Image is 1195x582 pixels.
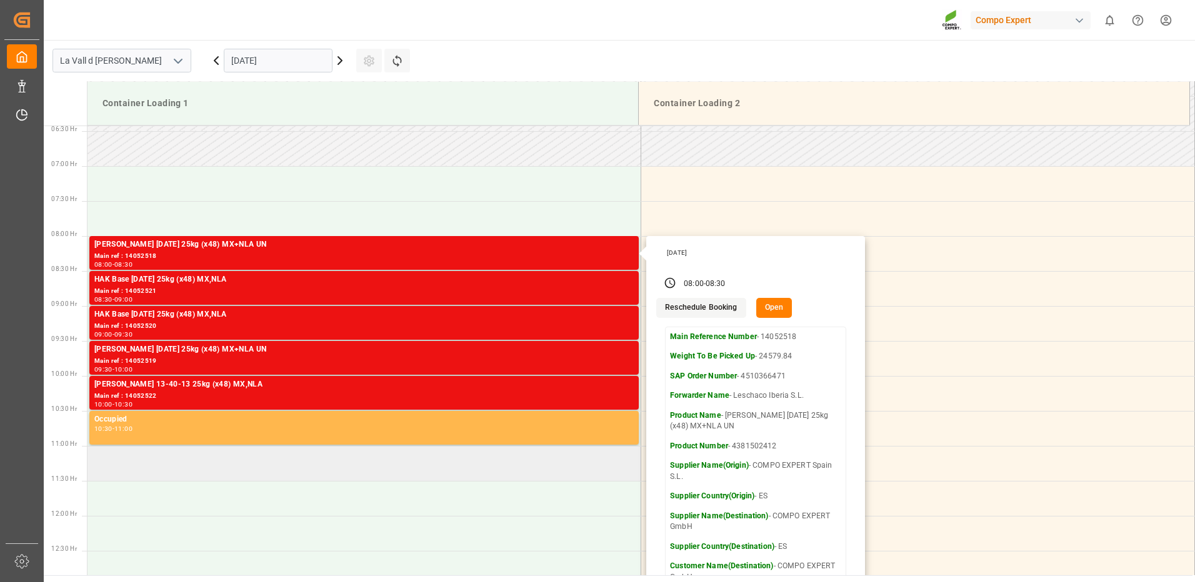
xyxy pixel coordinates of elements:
div: Main ref : 14052519 [94,356,634,367]
div: - [112,332,114,337]
button: show 0 new notifications [1096,6,1124,34]
div: 08:00 [94,262,112,267]
div: [PERSON_NAME] 13-40-13 25kg (x48) MX,NLA [94,378,634,391]
p: - ES [670,541,841,553]
div: 11:00 [114,426,132,432]
div: 10:30 [94,426,112,432]
div: [PERSON_NAME] [DATE] 25kg (x48) MX+NLA UN [94,239,634,251]
div: Main ref : 14052520 [94,321,634,332]
button: open menu [168,51,187,71]
span: 11:30 Hr [51,475,77,482]
div: 09:00 [114,297,132,302]
div: Occupied [94,413,634,426]
span: 07:00 Hr [51,160,77,167]
div: Main ref : 14052521 [94,286,634,297]
div: - [112,402,114,407]
div: 08:30 [114,262,132,267]
span: 11:00 Hr [51,440,77,447]
strong: Forwarder Name [670,391,729,400]
span: 09:00 Hr [51,300,77,307]
div: 09:30 [94,367,112,372]
div: 08:30 [706,279,726,290]
span: 09:30 Hr [51,335,77,342]
strong: Supplier Country(Destination) [670,542,774,551]
div: - [112,367,114,372]
input: Type to search/select [52,49,191,72]
div: Compo Expert [971,11,1091,29]
div: - [112,426,114,432]
p: - 4381502412 [670,441,841,452]
span: 08:30 Hr [51,265,77,272]
p: - ES [670,491,841,502]
div: 09:30 [114,332,132,337]
strong: Main Reference Number [670,332,757,341]
div: 08:00 [684,279,704,290]
div: - [112,297,114,302]
p: - 4510366471 [670,371,841,382]
button: Compo Expert [971,8,1096,32]
div: 09:00 [94,332,112,337]
strong: Product Name [670,411,721,420]
strong: Weight To Be Picked Up [670,352,755,360]
div: [DATE] [662,249,851,257]
p: - 14052518 [670,332,841,343]
button: Help Center [1124,6,1152,34]
div: 08:30 [94,297,112,302]
span: 12:00 Hr [51,510,77,517]
div: 10:30 [114,402,132,407]
p: - [PERSON_NAME] [DATE] 25kg (x48) MX+NLA UN [670,410,841,432]
div: 10:00 [114,367,132,372]
span: 08:00 Hr [51,230,77,237]
span: 10:30 Hr [51,405,77,412]
p: - 24579.84 [670,351,841,362]
p: - COMPO EXPERT Spain S.L. [670,460,841,482]
div: Main ref : 14052522 [94,391,634,402]
div: Container Loading 1 [97,92,628,115]
strong: Customer Name(Destination) [670,561,773,570]
strong: SAP Order Number [670,372,737,380]
div: - [704,279,706,290]
img: Screenshot%202023-09-29%20at%2010.02.21.png_1712312052.png [942,9,962,31]
strong: Product Number [670,441,728,450]
span: 10:00 Hr [51,370,77,377]
button: Open [756,298,792,318]
p: - COMPO EXPERT GmbH [670,511,841,533]
span: 07:30 Hr [51,195,77,202]
p: - Leschaco Iberia S.L. [670,390,841,402]
span: 06:30 Hr [51,126,77,132]
div: Main ref : 14052518 [94,251,634,262]
strong: Supplier Name(Destination) [670,511,768,520]
strong: Supplier Name(Origin) [670,461,749,470]
button: Reschedule Booking [656,298,746,318]
input: DD.MM.YYYY [224,49,332,72]
div: 10:00 [94,402,112,407]
strong: Supplier Country(Origin) [670,491,754,500]
div: - [112,262,114,267]
div: HAK Base [DATE] 25kg (x48) MX,NLA [94,274,634,286]
span: 12:30 Hr [51,545,77,552]
div: Container Loading 2 [649,92,1179,115]
div: [PERSON_NAME] [DATE] 25kg (x48) MX+NLA UN [94,343,634,356]
div: HAK Base [DATE] 25kg (x48) MX,NLA [94,308,634,321]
